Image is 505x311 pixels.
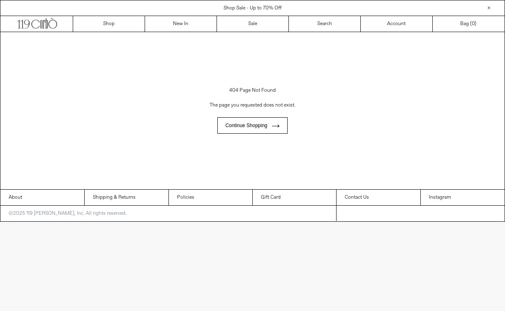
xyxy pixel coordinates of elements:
[253,190,337,205] a: Gift Card
[23,84,482,97] h1: 404 Page Not Found
[23,97,482,113] p: The page you requested does not exist.
[224,5,281,12] a: Shop Sale - Up to 70% Off
[472,21,475,27] span: 0
[217,16,289,32] a: Sale
[0,190,84,205] a: About
[337,190,420,205] a: Contact Us
[361,16,433,32] a: Account
[73,16,145,32] a: Shop
[217,117,287,134] a: Continue shopping
[289,16,361,32] a: Search
[421,190,505,205] a: Instagram
[145,16,217,32] a: New In
[433,16,505,32] a: Bag ()
[472,20,476,28] span: )
[169,190,253,205] a: Policies
[0,206,135,221] p: ©2025 119 [PERSON_NAME], Inc. All rights reserved.
[85,190,168,205] a: Shipping & Returns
